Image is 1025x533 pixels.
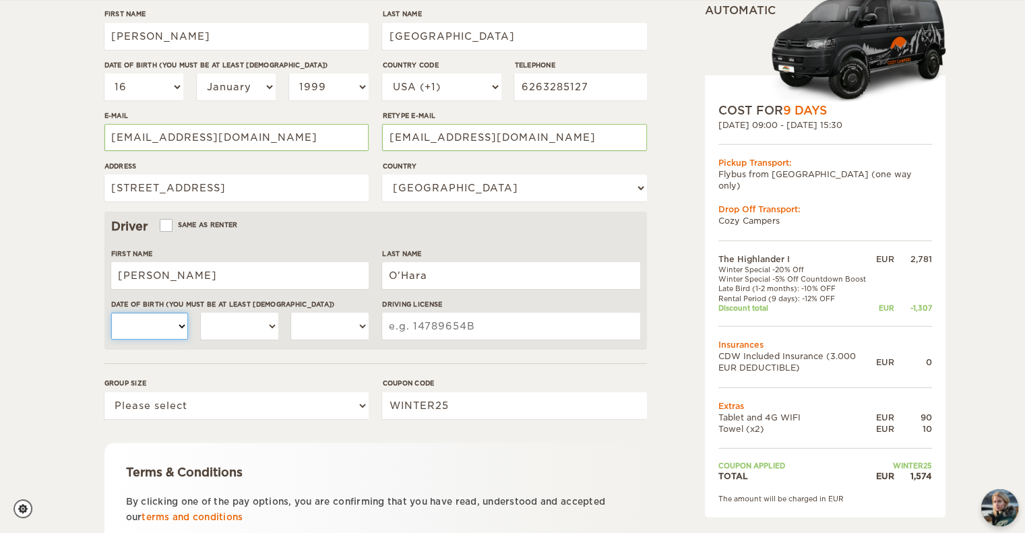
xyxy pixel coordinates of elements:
label: Country [382,161,646,171]
div: [DATE] 09:00 - [DATE] 15:30 [718,119,932,130]
div: 90 [894,411,932,422]
label: Last Name [382,249,640,259]
td: Extras [718,400,932,411]
div: COST FOR [718,102,932,119]
span: 9 Days [783,104,827,117]
td: Discount total [718,303,876,313]
label: E-mail [104,111,369,121]
td: TOTAL [718,470,876,482]
label: First Name [104,9,369,19]
td: Coupon applied [718,461,876,470]
label: Group size [104,378,369,388]
div: Automatic [705,3,945,102]
div: Driver [111,218,640,234]
input: e.g. example@example.com [104,124,369,151]
div: 0 [894,356,932,368]
div: EUR [876,411,894,422]
input: e.g. 1 234 567 890 [514,73,646,100]
button: chat-button [981,489,1018,526]
div: Terms & Conditions [126,464,625,480]
td: Rental Period (9 days): -12% OFF [718,293,876,303]
div: The amount will be charged in EUR [718,494,932,503]
td: WINTER25 [876,461,932,470]
div: Pickup Transport: [718,157,932,168]
td: Insurances [718,339,932,350]
label: Same as renter [161,218,238,231]
td: CDW Included Insurance (3.000 EUR DEDUCTIBLE) [718,350,876,373]
label: Address [104,161,369,171]
a: terms and conditions [142,512,243,522]
label: Country Code [382,60,501,70]
div: 10 [894,423,932,435]
div: EUR [876,303,894,313]
label: Date of birth (You must be at least [DEMOGRAPHIC_DATA]) [104,60,369,70]
input: e.g. example@example.com [382,124,646,151]
input: e.g. William [104,23,369,50]
label: Date of birth (You must be at least [DEMOGRAPHIC_DATA]) [111,299,369,309]
a: Cookie settings [13,499,41,518]
div: EUR [876,253,894,264]
label: Coupon code [382,378,646,388]
input: e.g. Smith [382,262,640,289]
label: First Name [111,249,369,259]
label: Driving License [382,299,640,309]
img: Freyja at Cozy Campers [981,489,1018,526]
input: Same as renter [161,222,170,231]
input: e.g. 14789654B [382,313,640,340]
td: The Highlander I [718,253,876,264]
p: By clicking one of the pay options, you are confirming that you have read, understood and accepte... [126,494,625,526]
label: Retype E-mail [382,111,646,121]
div: EUR [876,356,894,368]
td: Late Bird (1-2 months): -10% OFF [718,284,876,293]
td: Cozy Campers [718,215,932,226]
div: Drop Off Transport: [718,203,932,215]
label: Telephone [514,60,646,70]
input: e.g. Street, City, Zip Code [104,175,369,201]
div: 1,574 [894,470,932,482]
div: 2,781 [894,253,932,264]
input: e.g. Smith [382,23,646,50]
div: EUR [876,470,894,482]
td: Winter Special -20% Off [718,264,876,274]
div: EUR [876,423,894,435]
td: Winter Special -5% Off Countdown Boost [718,274,876,284]
td: Towel (x2) [718,423,876,435]
label: Last Name [382,9,646,19]
td: Tablet and 4G WIFI [718,411,876,422]
div: -1,307 [894,303,932,313]
input: e.g. William [111,262,369,289]
td: Flybus from [GEOGRAPHIC_DATA] (one way only) [718,168,932,191]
